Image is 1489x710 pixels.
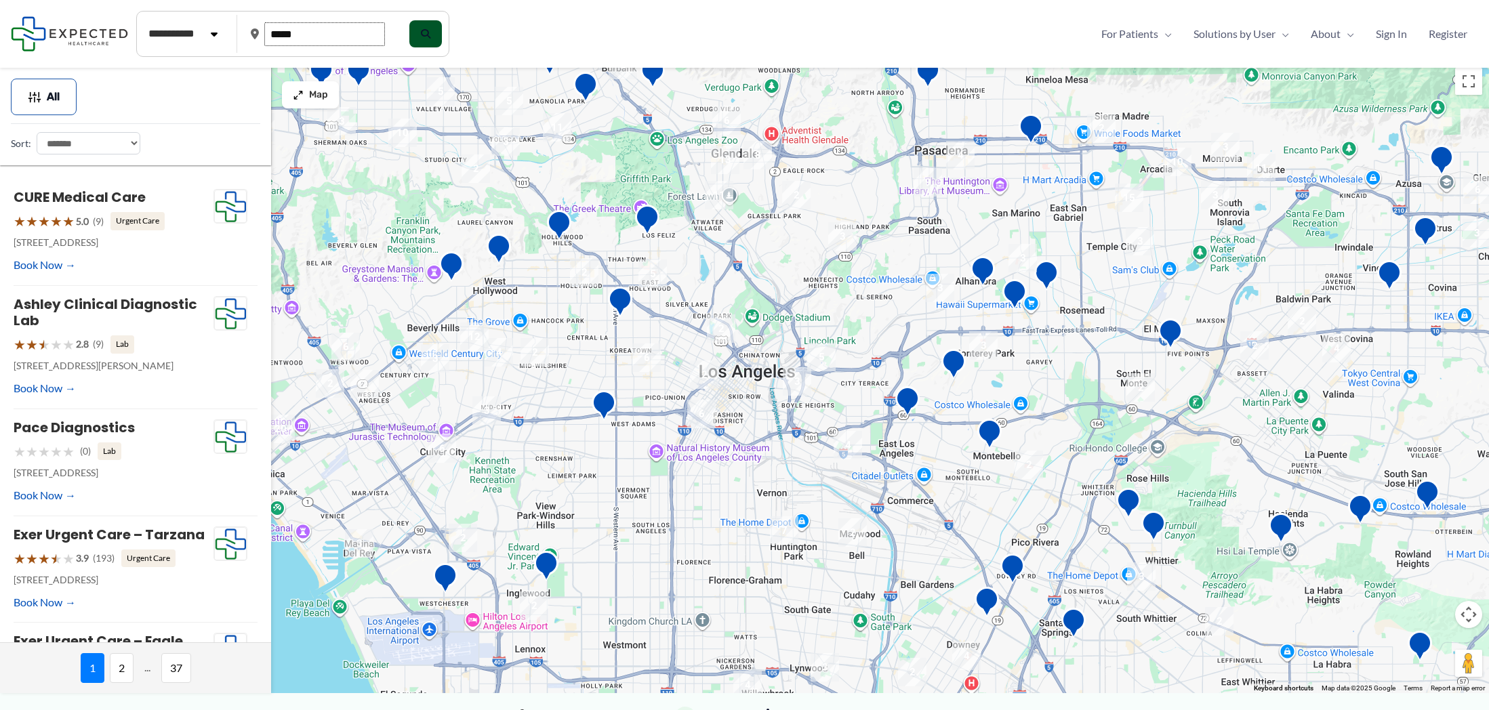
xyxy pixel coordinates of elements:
button: All [11,79,77,115]
div: Pacific Medical Imaging [1061,608,1086,642]
div: Sunset Diagnostic Radiology [439,251,464,286]
img: Expected Healthcare Logo [214,297,247,331]
div: 6 [428,434,456,463]
div: 3 [811,653,839,682]
span: Lab [110,335,134,353]
div: 10 [1163,148,1191,176]
img: Expected Healthcare Logo - side, dark font, small [11,16,128,51]
div: 6 [687,400,716,428]
div: 10 [388,119,417,147]
div: 2 [316,369,344,398]
span: ★ [26,209,38,234]
a: Solutions by UserMenu Toggle [1183,24,1300,44]
div: Diagnostic Medical Group [1034,260,1059,295]
div: 2 [1087,114,1116,142]
a: Book Now [14,485,76,505]
div: 3 [472,396,501,425]
div: 2 [521,338,549,367]
a: Pace Diagnostics [14,418,135,437]
span: For Patients [1101,24,1158,44]
p: [STREET_ADDRESS] [14,234,213,251]
span: ★ [14,439,26,464]
div: Downey MRI Center powered by RAYUS Radiology [975,587,999,621]
div: 11 [543,113,571,142]
div: Inglewood Advanced Imaging [534,551,558,585]
span: Sign In [1376,24,1407,44]
span: Menu Toggle [1158,24,1172,44]
div: Western Diagnostic Radiology by RADDICO &#8211; West Hollywood [487,234,511,268]
div: 3 [246,113,274,142]
div: 5 [495,87,523,115]
div: 4 [834,431,862,459]
div: 8 [743,141,772,169]
div: U.S. Diagnostic Management Inc. [537,45,562,79]
img: Filter [28,90,41,104]
div: 2 [1205,607,1233,635]
button: Drag Pegman onto the map to open Street View [1455,650,1482,677]
span: Menu Toggle [1341,24,1354,44]
img: Expected Healthcare Logo [214,420,247,454]
span: 3.9 [76,549,89,567]
span: ★ [62,209,75,234]
div: Montes Medical Group, Inc. [1116,488,1141,522]
div: Diagnostic Medical Group [1348,494,1372,528]
a: Book Now [14,255,76,275]
label: Sort: [11,135,31,152]
span: (0) [80,442,91,460]
div: 2 [1126,373,1155,402]
span: ★ [62,439,75,464]
div: 20 [266,415,295,443]
div: 5 [638,259,667,288]
span: Register [1429,24,1467,44]
span: ★ [38,546,50,571]
div: 2 [350,370,379,398]
div: Diagnostic Medical Group [1415,480,1440,514]
div: Precise 3D Imaging [346,57,371,91]
a: Register [1418,24,1478,44]
div: 4 [485,338,513,367]
span: ... [139,653,156,683]
a: Exer Urgent Care – Tarzana [14,525,205,544]
span: ★ [14,209,26,234]
div: 11 [1247,154,1276,182]
span: ★ [50,332,62,357]
div: 2 [1240,331,1269,360]
p: [STREET_ADDRESS] [14,571,213,589]
div: Montebello Advanced Imaging [977,419,1002,453]
div: 6 [331,333,360,361]
span: ★ [62,546,75,571]
div: 4 [952,642,981,670]
div: 2 [609,51,637,79]
span: 2.8 [76,335,89,353]
div: 3 [1201,181,1229,209]
span: 5.0 [76,213,89,230]
div: 3 [828,222,857,251]
p: [STREET_ADDRESS][PERSON_NAME] [14,357,213,375]
div: 2 [1015,451,1043,479]
span: ★ [50,209,62,234]
div: 15 [1115,184,1143,212]
a: Book Now [14,592,76,612]
a: AboutMenu Toggle [1300,24,1365,44]
button: Map [282,81,339,108]
span: 1 [81,653,104,683]
div: Pacific Medical Imaging [971,256,995,291]
div: University Imaging Center &#8211; Prohealth Advanced Imaging Medical Group, Inc. [309,57,333,91]
span: ★ [50,546,62,571]
div: 3 [421,344,449,373]
div: Centrelake Imaging &#8211; Covina [1413,216,1437,251]
a: Sign In [1365,24,1418,44]
span: ★ [14,332,26,357]
span: ★ [38,439,50,464]
div: Centrelake Imaging &#8211; El Monte [1158,318,1183,353]
a: Report a map error [1431,684,1485,692]
div: 3 [1126,227,1154,255]
div: 2 [690,360,718,389]
span: 2 [110,653,134,683]
div: 3 [1008,244,1037,272]
div: 3 [491,127,520,156]
a: Terms (opens in new tab) [1404,684,1423,692]
div: 2 [838,518,867,547]
div: Belmont Village Senior Living Hollywood Hills [547,210,571,245]
span: Urgent Care [121,549,176,567]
